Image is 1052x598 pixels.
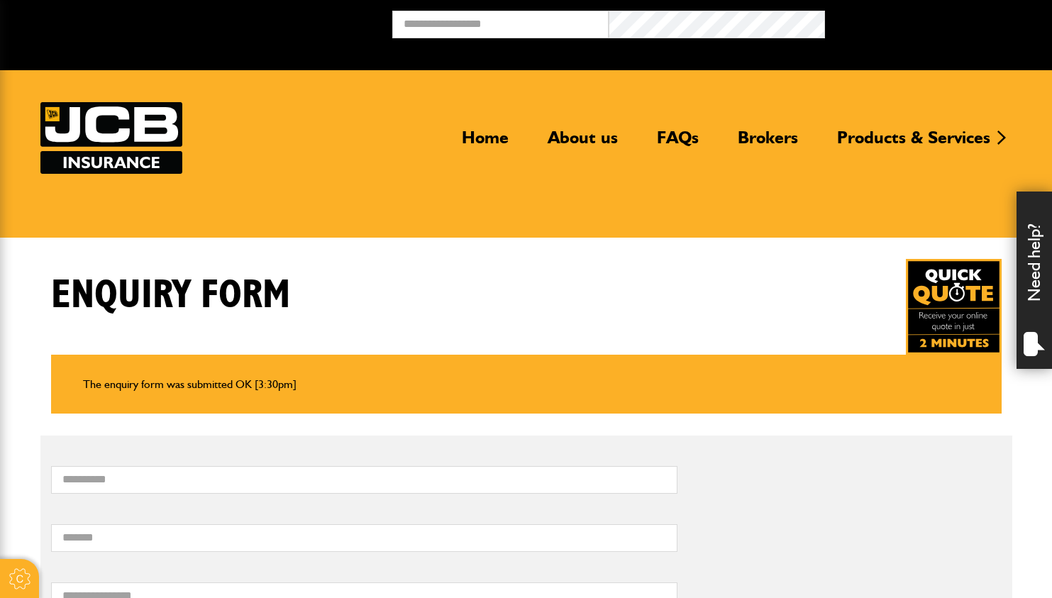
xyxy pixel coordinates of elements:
[906,259,1002,355] a: Get your insurance quote in just 2-minutes
[1017,192,1052,369] div: Need help?
[906,259,1002,355] img: Quick Quote
[537,127,629,160] a: About us
[826,127,1001,160] a: Products & Services
[40,102,182,174] img: JCB Insurance Services logo
[83,375,970,394] li: The enquiry form was submitted OK [3:30pm]
[825,11,1041,33] button: Broker Login
[727,127,809,160] a: Brokers
[451,127,519,160] a: Home
[646,127,709,160] a: FAQs
[51,272,290,319] h1: Enquiry form
[40,102,182,174] a: JCB Insurance Services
